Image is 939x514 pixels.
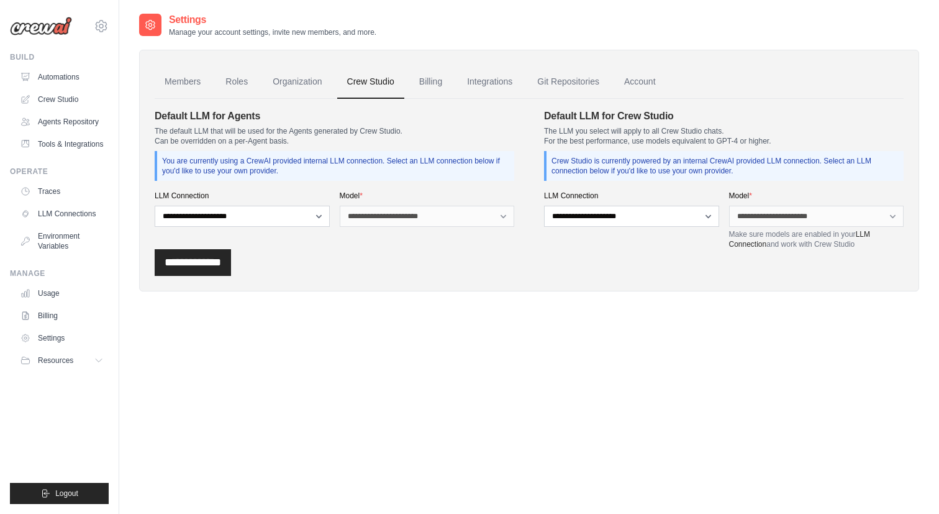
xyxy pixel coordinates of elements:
[169,12,376,27] h2: Settings
[10,483,109,504] button: Logout
[215,65,258,99] a: Roles
[544,109,904,124] h4: Default LLM for Crew Studio
[614,65,666,99] a: Account
[15,181,109,201] a: Traces
[15,67,109,87] a: Automations
[10,167,109,177] div: Operate
[15,89,109,109] a: Crew Studio
[155,191,330,201] label: LLM Connection
[38,356,73,365] span: Resources
[15,204,109,224] a: LLM Connections
[15,328,109,348] a: Settings
[729,230,870,249] a: LLM Connection
[169,27,376,37] p: Manage your account settings, invite new members, and more.
[527,65,609,99] a: Git Repositories
[10,268,109,278] div: Manage
[340,191,515,201] label: Model
[457,65,522,99] a: Integrations
[729,229,904,249] p: Make sure models are enabled in your and work with Crew Studio
[55,489,78,498] span: Logout
[162,156,509,176] p: You are currently using a CrewAI provided internal LLM connection. Select an LLM connection below...
[155,109,514,124] h4: Default LLM for Agents
[551,156,899,176] p: Crew Studio is currently powered by an internal CrewAI provided LLM connection. Select an LLM con...
[15,306,109,326] a: Billing
[15,283,109,303] a: Usage
[15,134,109,154] a: Tools & Integrations
[729,191,904,201] label: Model
[15,112,109,132] a: Agents Repository
[337,65,404,99] a: Crew Studio
[544,126,904,146] p: The LLM you select will apply to all Crew Studio chats. For the best performance, use models equi...
[544,191,719,201] label: LLM Connection
[155,126,514,146] p: The default LLM that will be used for the Agents generated by Crew Studio. Can be overridden on a...
[10,17,72,35] img: Logo
[10,52,109,62] div: Build
[263,65,332,99] a: Organization
[15,351,109,370] button: Resources
[155,65,211,99] a: Members
[409,65,452,99] a: Billing
[15,226,109,256] a: Environment Variables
